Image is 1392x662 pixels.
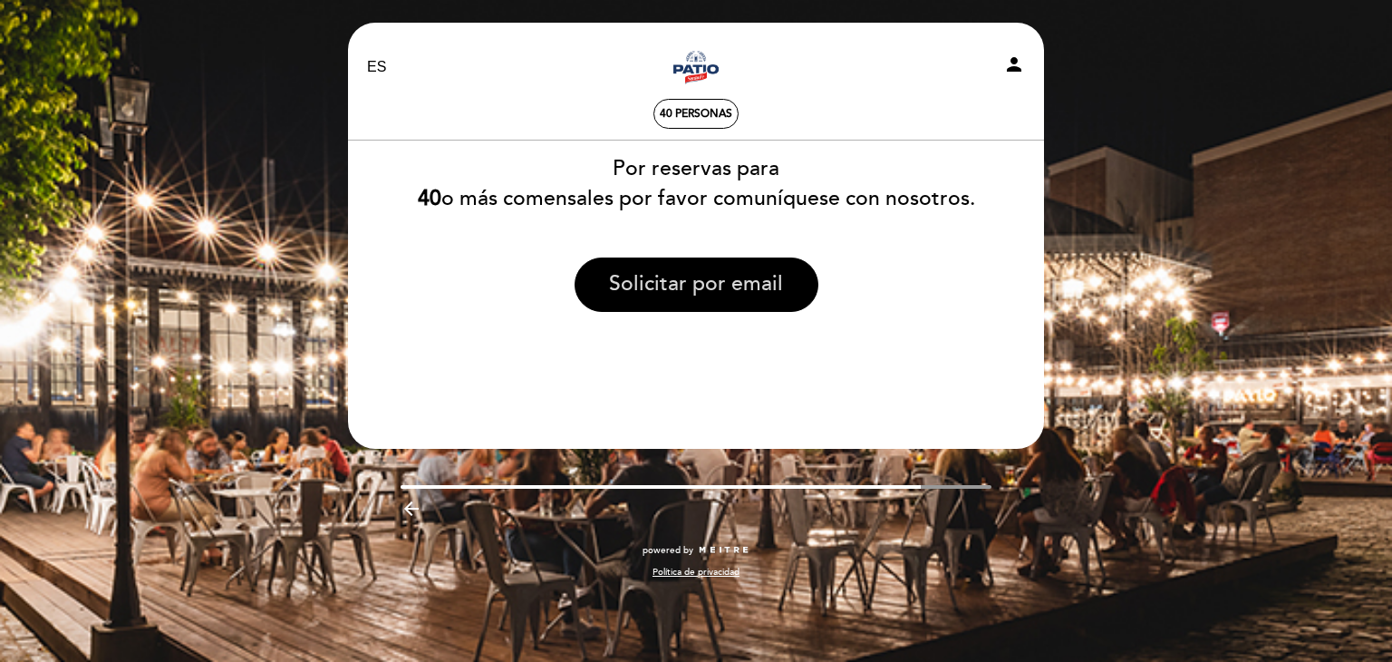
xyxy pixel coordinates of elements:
[575,258,818,312] button: Solicitar por email
[1003,54,1025,82] button: person
[698,546,749,555] img: MEITRE
[660,107,732,121] span: 40 personas
[652,566,739,579] a: Política de privacidad
[583,43,809,92] a: Patio Cervecería Santa Fe
[643,544,749,557] a: powered by
[418,186,441,211] b: 40
[347,154,1045,214] div: Por reservas para o más comensales por favor comuníquese con nosotros.
[1003,54,1025,75] i: person
[643,544,693,557] span: powered by
[401,498,422,520] i: arrow_backward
